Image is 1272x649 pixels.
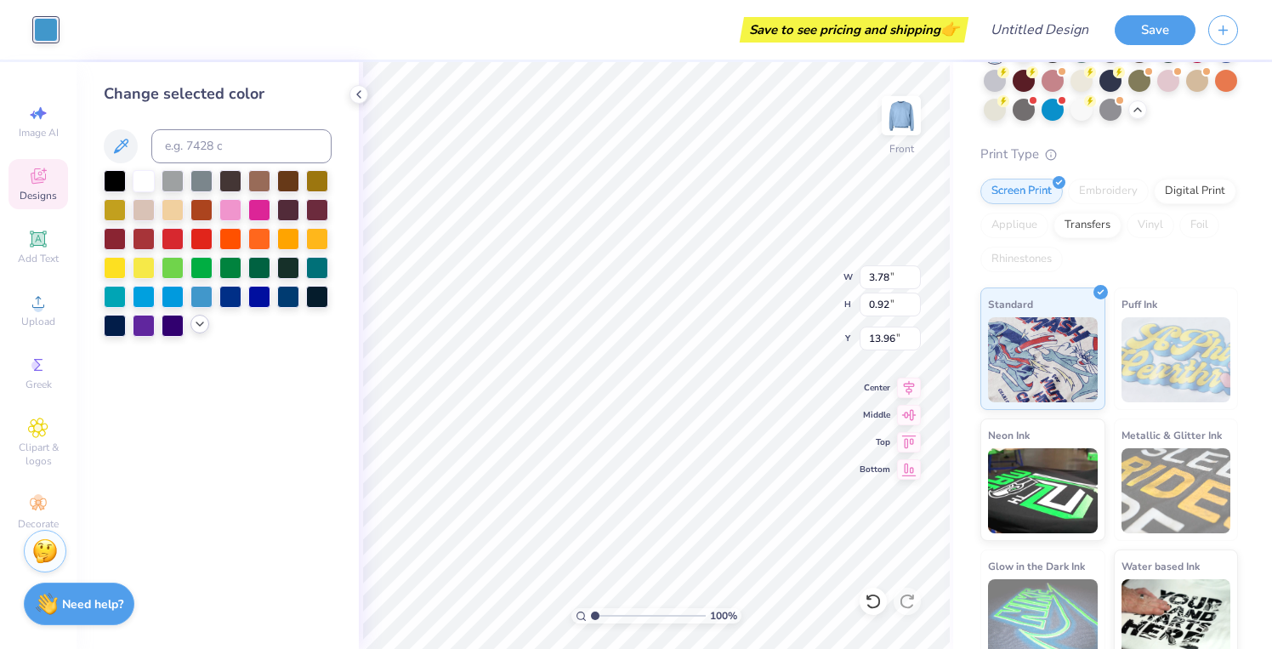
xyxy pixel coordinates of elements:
[1122,448,1231,533] img: Metallic & Glitter Ink
[988,448,1098,533] img: Neon Ink
[860,409,890,421] span: Middle
[1068,179,1149,204] div: Embroidery
[980,213,1048,238] div: Applique
[988,317,1098,402] img: Standard
[20,189,57,202] span: Designs
[860,464,890,475] span: Bottom
[18,252,59,265] span: Add Text
[1179,213,1219,238] div: Foil
[104,83,332,105] div: Change selected color
[18,517,59,531] span: Decorate
[980,247,1063,272] div: Rhinestones
[860,382,890,394] span: Center
[988,295,1033,313] span: Standard
[1122,295,1157,313] span: Puff Ink
[980,179,1063,204] div: Screen Print
[884,99,918,133] img: Front
[889,141,914,157] div: Front
[1127,213,1174,238] div: Vinyl
[19,126,59,139] span: Image AI
[940,19,959,39] span: 👉
[980,145,1238,164] div: Print Type
[988,557,1085,575] span: Glow in the Dark Ink
[62,596,123,612] strong: Need help?
[1122,317,1231,402] img: Puff Ink
[21,315,55,328] span: Upload
[860,436,890,448] span: Top
[9,441,68,468] span: Clipart & logos
[744,17,964,43] div: Save to see pricing and shipping
[1053,213,1122,238] div: Transfers
[1122,557,1200,575] span: Water based Ink
[151,129,332,163] input: e.g. 7428 c
[977,13,1102,47] input: Untitled Design
[1115,15,1195,45] button: Save
[988,426,1030,444] span: Neon Ink
[1154,179,1236,204] div: Digital Print
[1122,426,1222,444] span: Metallic & Glitter Ink
[26,378,52,391] span: Greek
[710,608,737,623] span: 100 %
